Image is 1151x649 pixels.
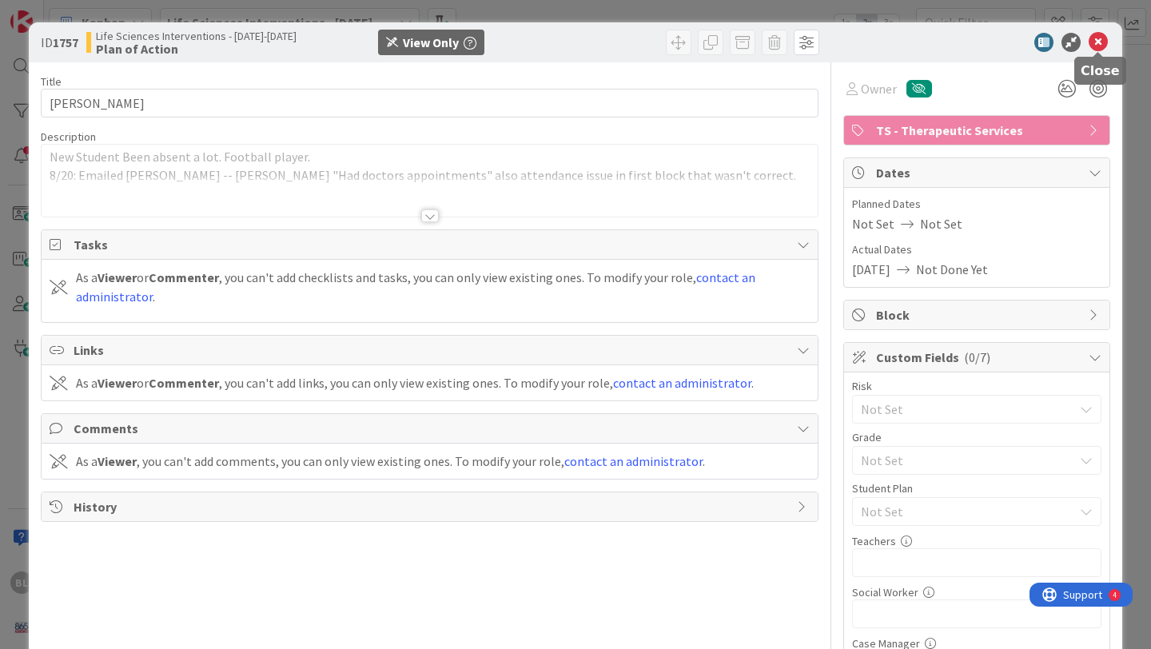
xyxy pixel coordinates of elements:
div: Risk [852,380,1101,392]
label: Title [41,74,62,89]
span: Block [876,305,1081,324]
span: Actual Dates [852,241,1101,258]
b: Viewer [98,453,137,469]
a: contact an administrator [564,453,703,469]
div: View Only [403,33,459,52]
span: Dates [876,163,1081,182]
span: Not Done Yet [916,260,988,279]
span: Not Set [861,449,1065,472]
a: contact an administrator [613,375,751,391]
h5: Close [1081,63,1120,78]
span: ( 0/7 ) [964,349,990,365]
span: Custom Fields [876,348,1081,367]
label: Teachers [852,534,896,548]
input: type card name here... [41,89,818,117]
span: ID [41,33,78,52]
div: Grade [852,432,1101,443]
span: [DATE] [852,260,890,279]
span: Comments [74,419,789,438]
b: 1757 [53,34,78,50]
p: New Student Been absent a lot. Football player. [50,148,810,166]
div: 4 [83,6,87,19]
b: Viewer [98,375,137,391]
div: As a , you can't add comments, you can only view existing ones. To modify your role, . [76,452,705,471]
div: As a or , you can't add links, you can only view existing ones. To modify your role, . [76,373,754,392]
label: Social Worker [852,585,918,599]
span: Not Set [861,502,1073,521]
div: Student Plan [852,483,1101,494]
span: Support [34,2,73,22]
b: Viewer [98,269,137,285]
span: Planned Dates [852,196,1101,213]
span: Life Sciences Interventions - [DATE]-[DATE] [96,30,297,42]
span: Not Set [920,214,962,233]
span: Description [41,129,96,144]
span: History [74,497,789,516]
p: 8/20: Emailed [PERSON_NAME] -- [PERSON_NAME] "Had doctors appointments" also attendance issue in ... [50,166,810,185]
span: Not Set [852,214,894,233]
b: Commenter [149,375,219,391]
span: Owner [861,79,897,98]
span: TS - Therapeutic Services [876,121,1081,140]
span: Not Set [861,398,1065,420]
b: Commenter [149,269,219,285]
b: Plan of Action [96,42,297,55]
div: As a or , you can't add checklists and tasks, you can only view existing ones. To modify your rol... [76,268,810,306]
span: Tasks [74,235,789,254]
span: Links [74,340,789,360]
